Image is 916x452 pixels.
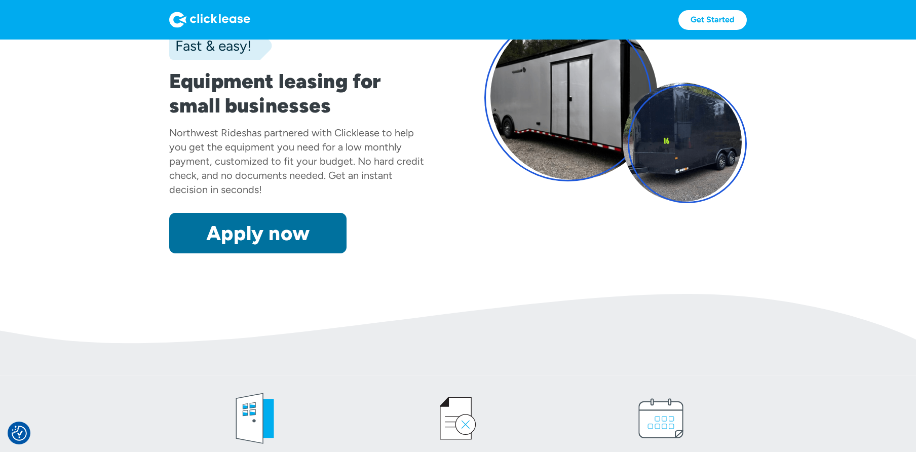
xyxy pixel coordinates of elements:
[631,388,692,449] img: calendar icon
[169,69,432,118] h1: Equipment leasing for small businesses
[428,388,488,449] img: credit icon
[678,10,747,30] a: Get Started
[12,426,27,441] img: Revisit consent button
[169,127,424,196] div: has partnered with Clicklease to help you get the equipment you need for a low monthly payment, c...
[12,426,27,441] button: Consent Preferences
[169,213,347,253] a: Apply now
[169,35,251,56] div: Fast & easy!
[224,388,285,449] img: welcome icon
[169,127,246,139] div: Northwest Rides
[169,12,250,28] img: Logo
